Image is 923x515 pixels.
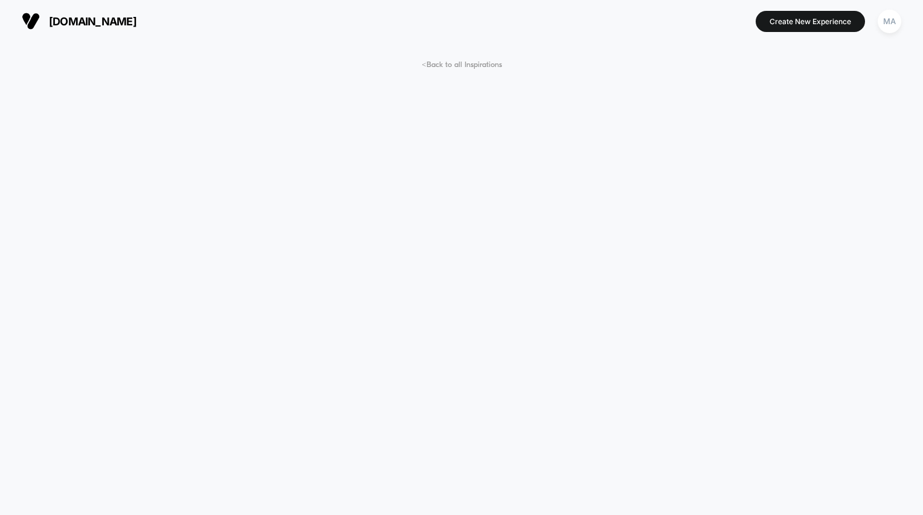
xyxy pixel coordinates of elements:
[878,10,901,33] div: MA
[422,60,502,69] span: < Back to all Inspirations
[18,11,140,31] button: [DOMAIN_NAME]
[874,9,905,34] button: MA
[22,12,40,30] img: Visually logo
[756,11,865,32] button: Create New Experience
[49,15,137,28] span: [DOMAIN_NAME]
